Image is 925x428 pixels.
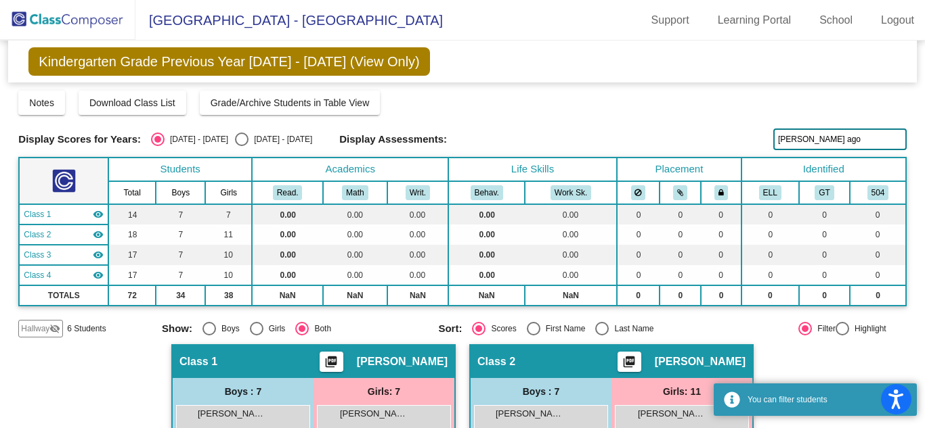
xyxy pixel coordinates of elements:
button: Behav. [471,185,503,200]
td: 7 [156,224,205,245]
span: [PERSON_NAME] [638,407,706,421]
td: NaN [323,285,387,306]
td: TOTALS [19,285,108,306]
td: 0 [850,224,905,245]
td: 0 [617,285,660,306]
span: [PERSON_NAME] [340,407,408,421]
td: 0 [660,204,701,224]
button: Writ. [406,185,430,200]
span: Class 1 [179,355,217,368]
td: 0 [701,204,741,224]
div: Last Name [609,323,653,335]
td: 7 [156,265,205,285]
td: 0 [741,224,799,245]
a: Learning Portal [707,9,802,31]
th: Keep with students [660,181,701,204]
span: Hallway [21,323,49,335]
span: Class 2 [477,355,515,368]
div: Girls: 11 [611,378,752,405]
td: 7 [156,204,205,224]
td: 0 [799,265,851,285]
button: Work Sk. [551,185,591,200]
span: Class 4 [24,269,51,281]
div: Highlight [849,323,886,335]
a: Support [641,9,700,31]
div: First Name [540,323,586,335]
td: 17 [108,265,156,285]
th: Students [108,158,252,181]
td: 0 [660,245,701,265]
div: [DATE] - [DATE] [165,133,228,145]
td: 38 [205,285,252,306]
td: 17 [108,245,156,265]
span: Kindergarten Grade Previous Year [DATE] - [DATE] (View Only) [28,47,429,76]
th: Gifted and Talented [799,181,851,204]
th: 504 Plan [850,181,905,204]
td: 0 [617,204,660,224]
mat-icon: visibility [93,229,104,240]
td: Brianna Martinez - No Class Name [19,224,108,245]
span: [PERSON_NAME] [496,407,563,421]
td: 0.00 [448,204,525,224]
mat-radio-group: Select an option [151,133,312,146]
td: 0.00 [252,224,323,245]
td: NaN [525,285,617,306]
button: 504 [867,185,889,200]
td: 0.00 [323,245,387,265]
td: 0 [701,245,741,265]
th: English Language Learner [741,181,799,204]
button: Print Students Details [618,352,641,372]
td: 0 [799,285,851,306]
button: GT [815,185,834,200]
td: 0 [799,245,851,265]
td: 11 [205,224,252,245]
td: 0 [799,204,851,224]
td: 0.00 [525,265,617,285]
td: 0.00 [323,224,387,245]
td: 0.00 [387,204,448,224]
span: Grade/Archive Students in Table View [211,97,370,108]
th: Total [108,181,156,204]
button: Read. [273,185,303,200]
td: 0.00 [323,204,387,224]
div: Boys : 7 [471,378,611,405]
td: 34 [156,285,205,306]
td: 0 [660,265,701,285]
td: NaN [387,285,448,306]
td: 72 [108,285,156,306]
th: Academics [252,158,448,181]
input: Search... [773,128,907,150]
div: Both [309,323,331,335]
mat-radio-group: Select an option [162,322,428,335]
td: 0.00 [448,224,525,245]
span: Class 2 [24,229,51,241]
th: Placement [617,158,741,181]
div: Scores [486,323,516,335]
div: Girls: 7 [314,378,454,405]
span: Show: [162,323,192,335]
td: 0 [850,204,905,224]
td: 0.00 [525,245,617,265]
mat-icon: picture_as_pdf [621,355,637,374]
td: 0.00 [525,224,617,245]
span: [PERSON_NAME]-Bon [198,407,265,421]
div: Boys : 7 [173,378,314,405]
mat-icon: visibility_off [49,323,60,334]
td: 0 [617,224,660,245]
div: Filter [812,323,836,335]
td: 0 [850,265,905,285]
td: 0 [660,285,701,306]
button: Print Students Details [320,352,343,372]
td: 0.00 [323,265,387,285]
td: 0 [741,245,799,265]
td: 0 [660,224,701,245]
td: 0 [741,285,799,306]
mat-radio-group: Select an option [438,322,704,335]
td: Danielle Trujillo - No Class Name [19,265,108,285]
td: 0.00 [387,245,448,265]
span: [PERSON_NAME] [655,355,746,368]
td: 0 [741,204,799,224]
mat-icon: visibility [93,249,104,260]
div: Boys [216,323,240,335]
th: Keep away students [617,181,660,204]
